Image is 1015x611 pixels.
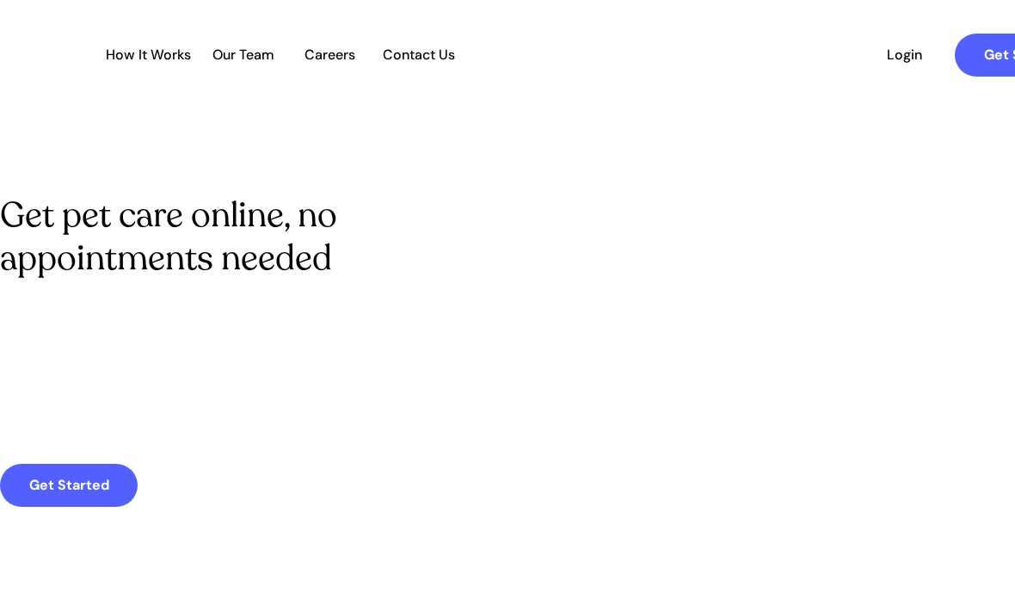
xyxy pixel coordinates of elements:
[201,46,286,63] span: Our Team
[864,46,944,63] span: Login
[97,46,200,63] span: How It Works
[373,46,464,63] span: Contact Us
[864,34,944,77] a: Login
[29,476,109,494] strong: Get Started
[287,46,372,63] span: Careers
[373,46,464,64] a: Contact Us
[201,46,286,64] a: Our Team
[287,46,372,64] a: Careers
[97,46,200,64] a: How It Works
